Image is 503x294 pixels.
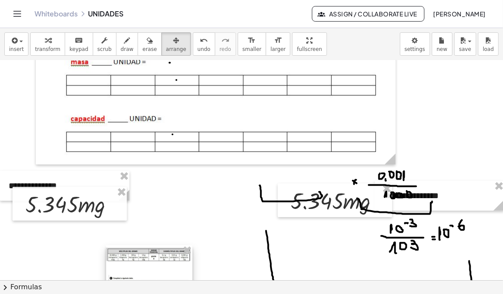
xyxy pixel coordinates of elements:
[200,35,208,46] i: undo
[433,10,486,18] span: [PERSON_NAME]
[312,6,424,22] button: Assign / Collaborate Live
[270,46,286,52] span: larger
[142,46,157,52] span: erase
[292,32,327,56] button: fullscreen
[166,46,186,52] span: arrange
[75,35,83,46] i: keyboard
[4,32,28,56] button: insert
[274,35,282,46] i: format_size
[405,46,425,52] span: settings
[9,46,24,52] span: insert
[35,46,60,52] span: transform
[454,32,476,56] button: save
[426,6,493,22] button: [PERSON_NAME]
[483,46,494,52] span: load
[478,32,499,56] button: load
[97,46,112,52] span: scrub
[242,46,261,52] span: smaller
[459,46,471,52] span: save
[220,46,231,52] span: redo
[400,32,430,56] button: settings
[266,32,290,56] button: format_sizelarger
[238,32,266,56] button: format_sizesmaller
[121,46,134,52] span: draw
[432,32,453,56] button: new
[248,35,256,46] i: format_size
[215,32,236,56] button: redoredo
[10,7,24,21] button: Toggle navigation
[35,9,78,18] a: Whiteboards
[161,32,191,56] button: arrange
[221,35,229,46] i: redo
[193,32,215,56] button: undoundo
[437,46,447,52] span: new
[69,46,88,52] span: keypad
[30,32,65,56] button: transform
[297,46,322,52] span: fullscreen
[319,10,417,18] span: Assign / Collaborate Live
[138,32,161,56] button: erase
[116,32,138,56] button: draw
[198,46,211,52] span: undo
[65,32,93,56] button: keyboardkeypad
[93,32,116,56] button: scrub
